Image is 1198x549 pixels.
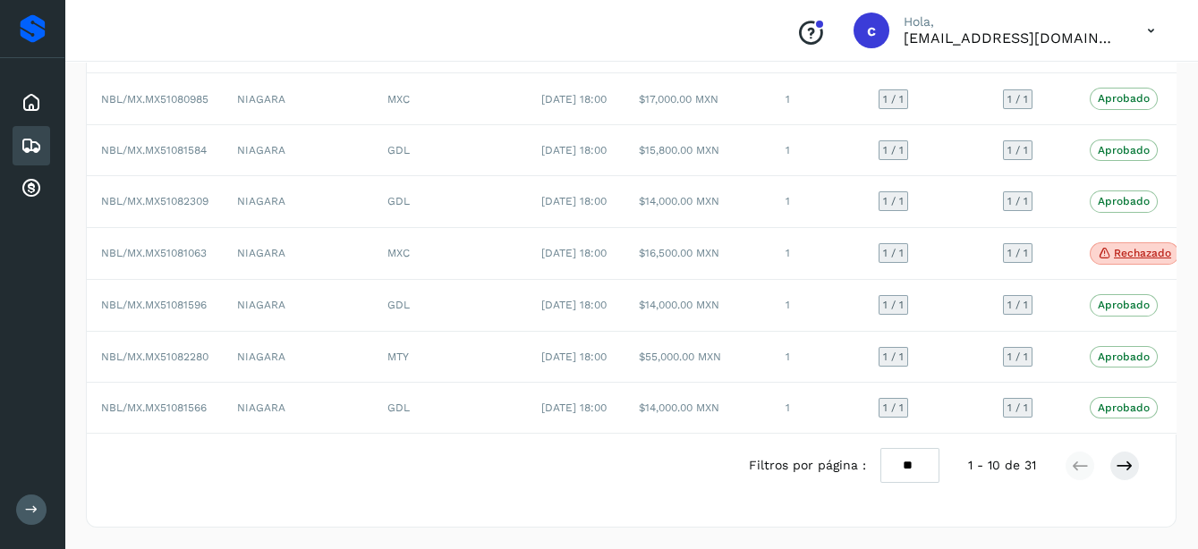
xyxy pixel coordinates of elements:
[223,227,373,280] td: NIAGARA
[1098,351,1150,363] p: Aprobado
[1098,299,1150,311] p: Aprobado
[387,195,410,207] span: GDL
[883,402,904,413] span: 1 / 1
[541,195,607,207] span: [DATE] 18:00
[387,351,409,363] span: MTY
[624,176,771,227] td: $14,000.00 MXN
[541,247,607,259] span: [DATE] 18:00
[904,14,1118,30] p: Hola,
[883,351,904,362] span: 1 / 1
[1007,300,1028,310] span: 1 / 1
[1098,92,1150,105] p: Aprobado
[749,456,866,475] span: Filtros por página :
[1098,401,1150,414] p: Aprobado
[771,124,864,175] td: 1
[624,383,771,434] td: $14,000.00 MXN
[101,247,207,259] span: NBL/MX.MX51081063
[387,93,410,106] span: MXC
[223,176,373,227] td: NIAGARA
[1114,247,1171,259] p: Rechazado
[13,169,50,208] div: Cuentas por cobrar
[101,144,207,156] span: NBL/MX.MX51081584
[223,331,373,382] td: NIAGARA
[624,280,771,331] td: $14,000.00 MXN
[223,73,373,124] td: NIAGARA
[223,383,373,434] td: NIAGARA
[101,299,207,311] span: NBL/MX.MX51081596
[624,124,771,175] td: $15,800.00 MXN
[1098,195,1150,207] p: Aprobado
[1007,248,1028,258] span: 1 / 1
[883,300,904,310] span: 1 / 1
[1007,145,1028,156] span: 1 / 1
[771,383,864,434] td: 1
[883,145,904,156] span: 1 / 1
[771,331,864,382] td: 1
[223,124,373,175] td: NIAGARA
[771,280,864,331] td: 1
[1007,94,1028,105] span: 1 / 1
[387,247,410,259] span: MXC
[541,351,607,363] span: [DATE] 18:00
[387,144,410,156] span: GDL
[541,144,607,156] span: [DATE] 18:00
[624,331,771,382] td: $55,000.00 MXN
[883,196,904,207] span: 1 / 1
[13,83,50,122] div: Inicio
[101,401,207,414] span: NBL/MX.MX51081566
[541,93,607,106] span: [DATE] 18:00
[624,73,771,124] td: $17,000.00 MXN
[101,93,208,106] span: NBL/MX.MX51080985
[541,401,607,414] span: [DATE] 18:00
[1007,402,1028,413] span: 1 / 1
[771,227,864,280] td: 1
[223,280,373,331] td: NIAGARA
[968,456,1036,475] span: 1 - 10 de 31
[387,299,410,311] span: GDL
[101,351,208,363] span: NBL/MX.MX51082280
[883,248,904,258] span: 1 / 1
[387,401,410,414] span: GDL
[13,126,50,165] div: Embarques
[541,299,607,311] span: [DATE] 18:00
[883,94,904,105] span: 1 / 1
[624,227,771,280] td: $16,500.00 MXN
[771,176,864,227] td: 1
[771,73,864,124] td: 1
[1098,144,1150,156] p: Aprobado
[904,30,1118,46] p: cobranza1@tmartin.mx
[1007,196,1028,207] span: 1 / 1
[101,195,208,207] span: NBL/MX.MX51082309
[1007,351,1028,362] span: 1 / 1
